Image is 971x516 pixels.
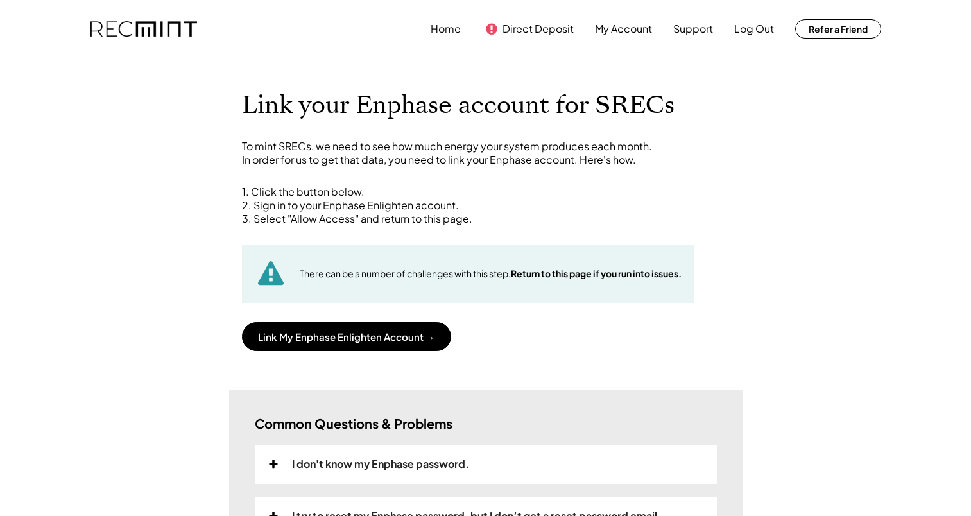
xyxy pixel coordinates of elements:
[595,16,652,42] button: My Account
[255,415,452,432] h3: Common Questions & Problems
[734,16,774,42] button: Log Out
[511,268,682,279] strong: Return to this page if you run into issues.
[300,268,682,280] div: There can be a number of challenges with this step.
[673,16,713,42] button: Support
[242,140,730,167] div: To mint SRECs, we need to see how much energy your system produces each month. In order for us to...
[431,16,461,42] button: Home
[242,185,730,225] div: 1. Click the button below. 2. Sign in to your Enphase Enlighten account. 3. Select "Allow Access"...
[503,16,574,42] button: Direct Deposit
[242,322,451,351] button: Link My Enphase Enlighten Account →
[90,21,197,37] img: recmint-logotype%403x.png
[795,19,881,39] button: Refer a Friend
[292,458,469,471] div: I don't know my Enphase password.
[242,90,730,121] h1: Link your Enphase account for SRECs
